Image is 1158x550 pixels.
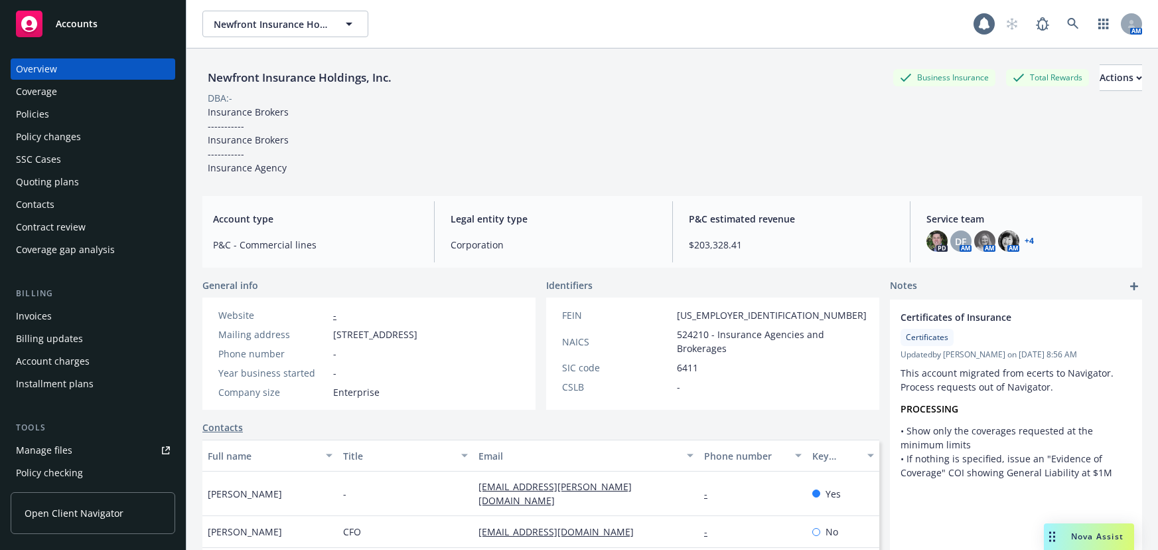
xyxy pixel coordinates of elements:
a: Policy checking [11,462,175,484]
a: Installment plans [11,373,175,395]
button: Nova Assist [1044,523,1134,550]
span: $203,328.41 [689,238,894,252]
div: SIC code [562,361,672,375]
div: Newfront Insurance Holdings, Inc. [202,69,397,86]
div: Account charges [16,351,90,372]
a: Search [1060,11,1086,37]
span: - [333,366,336,380]
div: Mailing address [218,327,328,341]
a: Policies [11,104,175,125]
a: SSC Cases [11,149,175,170]
a: Contacts [11,194,175,215]
a: Contract review [11,217,175,238]
span: - [677,380,680,394]
div: SSC Cases [16,149,61,170]
div: Contract review [16,217,86,238]
div: Manage files [16,440,72,461]
span: [STREET_ADDRESS] [333,327,417,341]
a: Start snowing [999,11,1025,37]
span: Updated by [PERSON_NAME] on [DATE] 8:56 AM [901,349,1131,361]
div: Website [218,308,328,322]
div: CSLB [562,380,672,394]
a: Quoting plans [11,171,175,193]
span: [PERSON_NAME] [208,487,282,501]
a: Billing updates [11,328,175,349]
a: - [704,525,718,538]
span: P&C estimated revenue [689,212,894,226]
div: Title [343,449,453,463]
div: Phone number [704,449,787,463]
div: Company size [218,385,328,399]
p: • Show only the coverages requested at the minimum limits • If nothing is specified, issue an "Ev... [901,424,1131,480]
a: Invoices [11,306,175,327]
a: Report a Bug [1029,11,1056,37]
a: Switch app [1090,11,1117,37]
span: - [333,347,336,361]
span: Accounts [56,19,98,29]
span: Enterprise [333,385,380,399]
span: Nova Assist [1071,531,1123,542]
strong: PROCESSING [901,403,958,415]
span: Newfront Insurance Holdings, Inc. [214,17,328,31]
a: - [333,309,336,321]
a: add [1126,278,1142,294]
button: Full name [202,440,338,472]
a: Coverage gap analysis [11,239,175,260]
a: Manage files [11,440,175,461]
img: photo [974,230,995,252]
span: CFO [343,525,361,539]
button: Email [473,440,699,472]
span: Insurance Brokers ----------- Insurance Brokers ----------- Insurance Agency [208,106,291,174]
a: Policy changes [11,126,175,147]
span: [PERSON_NAME] [208,525,282,539]
span: Corporation [451,238,656,252]
a: +4 [1025,237,1034,245]
div: Tools [11,421,175,434]
span: General info [202,278,258,292]
span: - [343,487,346,501]
div: Certificates of InsuranceCertificatesUpdatedby [PERSON_NAME] on [DATE] 8:56 AMThis account migrat... [890,300,1142,490]
span: 6411 [677,361,698,375]
div: Year business started [218,366,328,380]
div: NAICS [562,335,672,349]
div: Full name [208,449,318,463]
img: photo [926,230,948,252]
img: photo [998,230,1019,252]
span: No [826,525,838,539]
a: Account charges [11,351,175,372]
div: Phone number [218,347,328,361]
div: Billing updates [16,328,83,349]
button: Phone number [699,440,807,472]
div: Policy checking [16,462,83,484]
span: 524210 - Insurance Agencies and Brokerages [677,327,867,355]
p: This account migrated from ecerts to Navigator. Process requests out of Navigator. [901,366,1131,394]
a: Coverage [11,81,175,102]
button: Newfront Insurance Holdings, Inc. [202,11,368,37]
div: Business Insurance [893,69,995,86]
span: Legal entity type [451,212,656,226]
button: Title [338,440,473,472]
div: Coverage [16,81,57,102]
span: Notes [890,278,917,294]
span: Identifiers [546,278,593,292]
div: Email [478,449,679,463]
span: [US_EMPLOYER_IDENTIFICATION_NUMBER] [677,308,867,322]
div: Installment plans [16,373,94,395]
div: Overview [16,58,57,80]
div: DBA: - [208,91,232,105]
button: Key contact [807,440,879,472]
span: Certificates of Insurance [901,310,1097,324]
span: DF [955,234,966,248]
div: Invoices [16,306,52,327]
div: Quoting plans [16,171,79,193]
div: Billing [11,287,175,300]
span: P&C - Commercial lines [213,238,418,252]
div: Total Rewards [1006,69,1089,86]
span: Certificates [906,331,948,343]
div: Policy changes [16,126,81,147]
div: Drag to move [1044,523,1060,550]
a: Accounts [11,5,175,43]
div: Key contact [812,449,859,463]
div: FEIN [562,308,672,322]
a: - [704,488,718,500]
